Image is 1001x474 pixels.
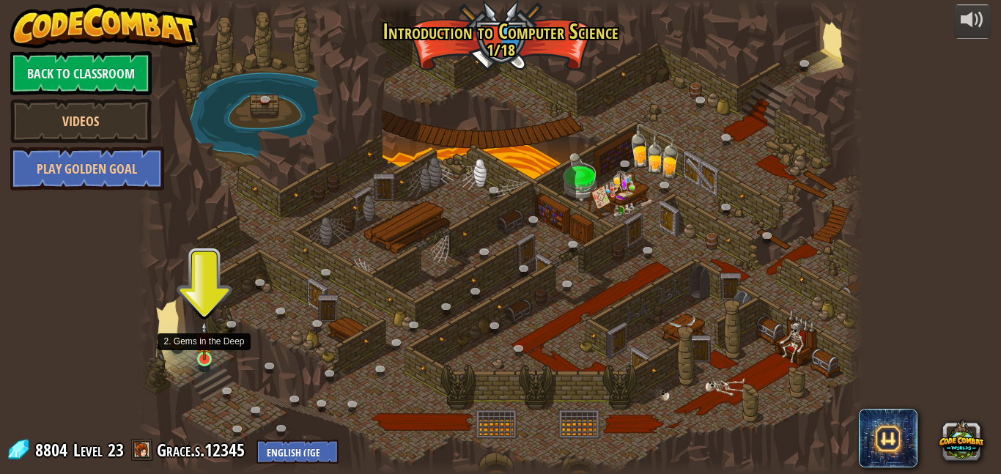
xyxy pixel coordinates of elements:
a: Videos [10,99,152,143]
img: CodeCombat - Learn how to code by playing a game [10,4,198,48]
span: 23 [108,438,124,462]
span: Level [73,438,103,462]
span: 8804 [35,438,72,462]
a: Grace.s.12345 [157,438,249,462]
a: Play Golden Goal [10,147,164,190]
button: Adjust volume [954,4,991,39]
img: level-banner-unstarted.png [196,321,213,360]
a: Back to Classroom [10,51,152,95]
